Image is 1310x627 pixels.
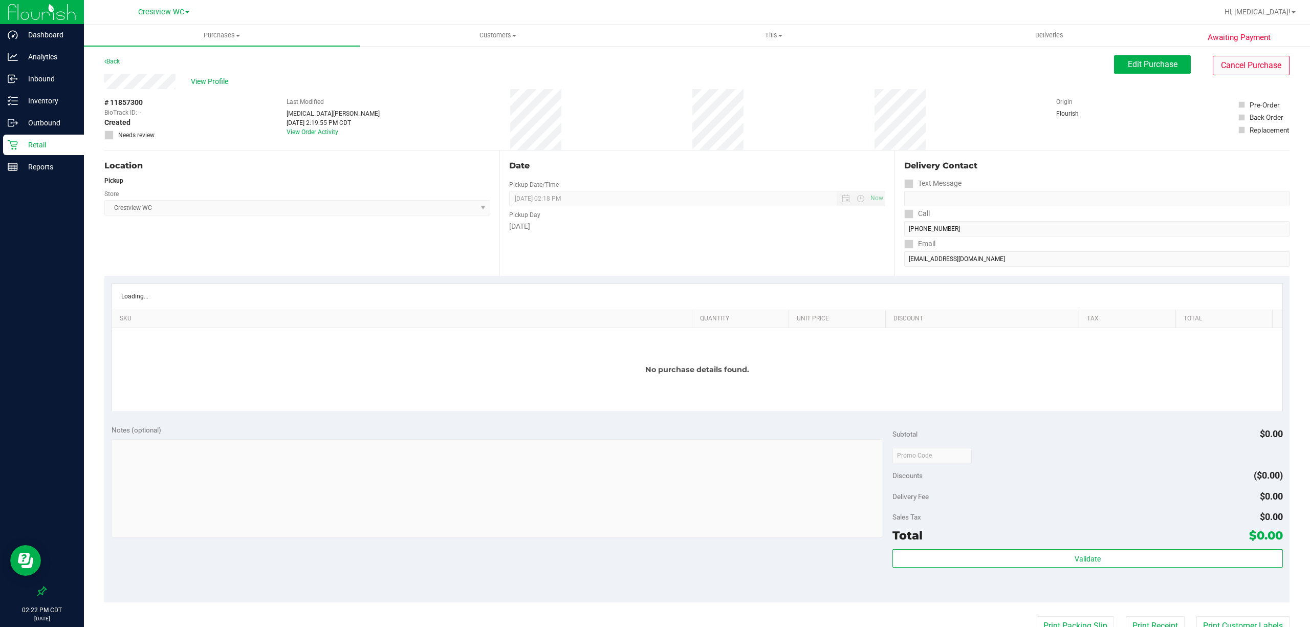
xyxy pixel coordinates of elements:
[84,31,360,40] span: Purchases
[8,140,18,150] inline-svg: Retail
[104,177,123,184] strong: Pickup
[1184,315,1268,323] a: Total
[104,58,120,65] a: Back
[904,236,935,251] label: Email
[1087,315,1171,323] a: Tax
[360,25,636,46] a: Customers
[509,160,885,172] div: Date
[892,466,923,485] span: Discounts
[904,191,1290,206] input: Format: (999) 999-9999
[904,206,930,221] label: Call
[8,96,18,106] inline-svg: Inventory
[1249,528,1283,543] span: $0.00
[1114,55,1191,74] button: Edit Purchase
[1260,428,1283,439] span: $0.00
[104,189,119,199] label: Store
[904,176,962,191] label: Text Message
[1056,97,1073,106] label: Origin
[893,315,1075,323] a: Discount
[1250,100,1280,110] div: Pre-Order
[1225,8,1291,16] span: Hi, [MEDICAL_DATA]!
[892,430,918,438] span: Subtotal
[8,74,18,84] inline-svg: Inbound
[112,426,161,434] span: Notes (optional)
[191,76,232,87] span: View Profile
[1128,59,1177,69] span: Edit Purchase
[121,293,148,300] div: Loading...
[1075,555,1101,563] span: Validate
[1260,511,1283,522] span: $0.00
[138,8,184,16] span: Crestview WC
[636,31,911,40] span: Tills
[5,606,79,615] p: 02:22 PM CDT
[8,118,18,128] inline-svg: Outbound
[904,160,1290,172] div: Delivery Contact
[287,128,338,136] a: View Order Activity
[892,513,921,521] span: Sales Tax
[18,73,79,85] p: Inbound
[892,528,923,543] span: Total
[8,52,18,62] inline-svg: Analytics
[892,492,929,501] span: Delivery Fee
[1213,56,1290,75] button: Cancel Purchase
[1250,112,1283,122] div: Back Order
[18,139,79,151] p: Retail
[104,108,137,117] span: BioTrack ID:
[509,210,540,220] label: Pickup Day
[104,97,143,108] span: # 11857300
[118,131,155,140] span: Needs review
[104,160,490,172] div: Location
[18,161,79,173] p: Reports
[1250,125,1289,135] div: Replacement
[509,180,559,189] label: Pickup Date/Time
[892,549,1283,568] button: Validate
[636,25,911,46] a: Tills
[104,117,130,128] span: Created
[911,25,1187,46] a: Deliveries
[120,315,688,323] a: SKU
[700,315,784,323] a: Quantity
[287,109,380,118] div: [MEDICAL_DATA][PERSON_NAME]
[112,328,1282,411] div: No purchase details found.
[8,162,18,172] inline-svg: Reports
[509,221,885,232] div: [DATE]
[84,25,360,46] a: Purchases
[1254,470,1283,481] span: ($0.00)
[10,545,41,576] iframe: Resource center
[1208,32,1271,44] span: Awaiting Payment
[18,95,79,107] p: Inventory
[360,31,635,40] span: Customers
[140,108,141,117] span: -
[18,117,79,129] p: Outbound
[8,30,18,40] inline-svg: Dashboard
[287,118,380,127] div: [DATE] 2:19:55 PM CDT
[1260,491,1283,502] span: $0.00
[1021,31,1077,40] span: Deliveries
[287,97,324,106] label: Last Modified
[37,586,47,596] label: Pin the sidebar to full width on large screens
[1056,109,1107,118] div: Flourish
[18,29,79,41] p: Dashboard
[892,448,972,463] input: Promo Code
[797,315,881,323] a: Unit Price
[5,615,79,622] p: [DATE]
[18,51,79,63] p: Analytics
[904,221,1290,236] input: Format: (999) 999-9999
